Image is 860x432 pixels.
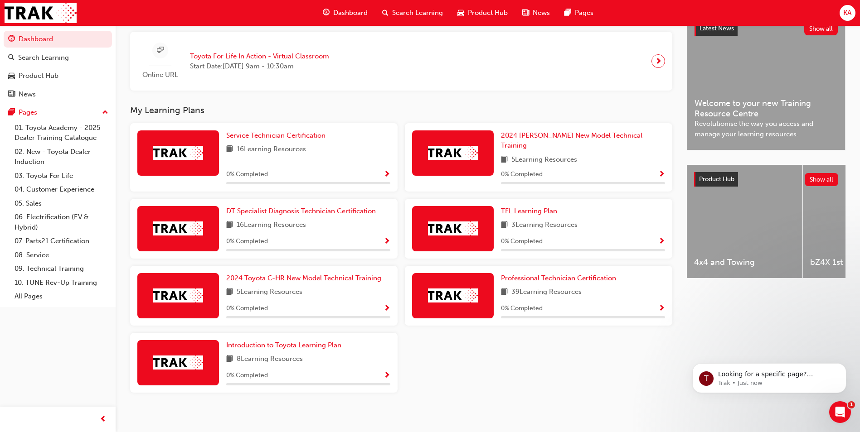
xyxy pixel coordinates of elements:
[695,21,838,36] a: Latest NewsShow all
[501,130,665,151] a: 2024 [PERSON_NAME] New Model Technical Training
[501,303,543,314] span: 0 % Completed
[11,248,112,262] a: 08. Service
[153,221,203,235] img: Trak
[428,221,478,235] img: Trak
[11,262,112,276] a: 09. Technical Training
[501,206,561,216] a: TFL Learning Plan
[375,4,450,22] a: search-iconSearch Learning
[848,401,855,408] span: 1
[226,207,376,215] span: DT Specialist Diagnosis Technician Certification
[226,274,381,282] span: 2024 Toyota C-HR New Model Technical Training
[501,131,642,150] span: 2024 [PERSON_NAME] New Model Technical Training
[157,45,164,56] span: sessionType_ONLINE_URL-icon
[323,7,330,19] span: guage-icon
[100,414,107,425] span: prev-icon
[557,4,601,22] a: pages-iconPages
[333,8,368,18] span: Dashboard
[457,7,464,19] span: car-icon
[511,287,582,298] span: 39 Learning Resources
[137,70,183,80] span: Online URL
[564,7,571,19] span: pages-icon
[11,182,112,197] a: 04. Customer Experience
[384,303,390,314] button: Show Progress
[687,14,845,150] a: Latest NewsShow allWelcome to your new Training Resource CentreRevolutionise the way you access a...
[695,98,838,119] span: Welcome to your new Training Resource Centre
[137,39,665,84] a: Online URLToyota For Life In Action - Virtual ClassroomStart Date:[DATE] 9am - 10:30am
[384,236,390,247] button: Show Progress
[226,340,345,350] a: Introduction to Toyota Learning Plan
[5,3,77,23] img: Trak
[102,107,108,119] span: up-icon
[237,354,303,365] span: 8 Learning Resources
[384,169,390,180] button: Show Progress
[515,4,557,22] a: news-iconNews
[658,169,665,180] button: Show Progress
[19,107,37,118] div: Pages
[4,29,112,104] button: DashboardSearch LearningProduct HubNews
[153,355,203,370] img: Trak
[511,220,578,231] span: 3 Learning Resources
[8,72,15,80] span: car-icon
[8,91,15,99] span: news-icon
[687,165,802,278] a: 4x4 and Towing
[658,171,665,179] span: Show Progress
[804,22,838,35] button: Show all
[226,130,329,141] a: Service Technician Certification
[501,236,543,247] span: 0 % Completed
[522,7,529,19] span: news-icon
[384,372,390,380] span: Show Progress
[11,234,112,248] a: 07. Parts21 Certification
[190,51,329,62] span: Toyota For Life In Action - Virtual Classroom
[829,401,851,423] iframe: Intercom live chat
[4,49,112,66] a: Search Learning
[658,236,665,247] button: Show Progress
[501,287,508,298] span: book-icon
[8,109,15,117] span: pages-icon
[11,145,112,169] a: 02. New - Toyota Dealer Induction
[428,146,478,160] img: Trak
[19,71,58,81] div: Product Hub
[11,289,112,303] a: All Pages
[450,4,515,22] a: car-iconProduct Hub
[658,303,665,314] button: Show Progress
[8,54,15,62] span: search-icon
[11,121,112,145] a: 01. Toyota Academy - 2025 Dealer Training Catalogue
[655,55,662,67] span: next-icon
[226,206,379,216] a: DT Specialist Diagnosis Technician Certification
[805,173,839,186] button: Show all
[533,8,550,18] span: News
[384,238,390,246] span: Show Progress
[226,131,326,139] span: Service Technician Certification
[4,104,112,121] button: Pages
[392,8,443,18] span: Search Learning
[501,154,508,166] span: book-icon
[190,61,329,72] span: Start Date: [DATE] 9am - 10:30am
[700,24,734,32] span: Latest News
[511,154,577,166] span: 5 Learning Resources
[694,172,838,187] a: Product HubShow all
[694,257,795,268] span: 4x4 and Towing
[226,236,268,247] span: 0 % Completed
[468,8,508,18] span: Product Hub
[11,169,112,183] a: 03. Toyota For Life
[153,146,203,160] img: Trak
[226,341,341,349] span: Introduction to Toyota Learning Plan
[18,53,69,63] div: Search Learning
[501,169,543,180] span: 0 % Completed
[695,119,838,139] span: Revolutionise the way you access and manage your learning resources.
[843,8,851,18] span: KA
[699,175,734,183] span: Product Hub
[11,276,112,290] a: 10. TUNE Rev-Up Training
[153,288,203,302] img: Trak
[226,169,268,180] span: 0 % Completed
[575,8,593,18] span: Pages
[226,354,233,365] span: book-icon
[4,67,112,84] a: Product Hub
[4,31,112,48] a: Dashboard
[501,220,508,231] span: book-icon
